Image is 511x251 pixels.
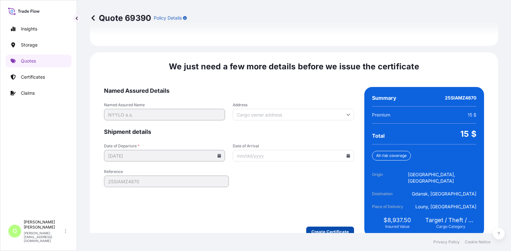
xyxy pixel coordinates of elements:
[104,102,225,108] span: Named Assured Name
[233,102,354,108] span: Address
[433,239,460,245] a: Privacy Policy
[104,87,354,95] span: Named Assured Details
[468,112,476,118] span: 15 $
[24,231,64,243] p: [PERSON_NAME][EMAIL_ADDRESS][DOMAIN_NAME]
[445,95,476,101] span: 25SIAMZ4870
[90,13,151,23] p: Quote 69390
[372,133,385,139] span: Total
[311,229,349,235] p: Create Certificate
[385,224,410,229] span: Insured Value
[5,39,72,51] a: Storage
[21,74,45,80] p: Certificates
[372,203,408,210] span: Place of Delivery
[21,58,36,64] p: Quotes
[372,171,408,184] span: Origin
[154,15,182,21] p: Policy Details
[21,90,35,96] p: Claims
[5,71,72,83] a: Certificates
[5,55,72,67] a: Quotes
[372,151,411,160] div: All risk coverage
[372,191,408,197] span: Destination
[384,216,411,224] span: $8,937.50
[104,169,229,174] span: Reference
[169,61,419,72] span: We just need a few more details before we issue the certificate
[372,112,390,118] span: Premium
[13,228,17,234] span: G
[372,95,396,101] span: Summary
[306,227,354,237] button: Create Certificate
[104,128,354,136] span: Shipment details
[21,26,37,32] p: Insights
[24,220,64,230] p: [PERSON_NAME] [PERSON_NAME]
[408,171,476,184] span: [GEOGRAPHIC_DATA], [GEOGRAPHIC_DATA]
[436,224,465,229] span: Cargo Category
[425,216,476,224] span: Target / Theft / Breakable
[21,42,38,48] p: Storage
[233,109,354,120] input: Cargo owner address
[104,150,225,161] input: mm/dd/yyyy
[412,191,476,197] span: Gdansk, [GEOGRAPHIC_DATA]
[415,203,476,210] span: Louny, [GEOGRAPHIC_DATA]
[104,176,229,187] input: Your internal reference
[104,143,225,149] span: Date of Departure
[5,22,72,35] a: Insights
[5,87,72,100] a: Claims
[233,143,354,149] span: Date of Arrival
[233,150,354,161] input: mm/dd/yyyy
[465,239,490,245] a: Cookie Notice
[460,129,476,139] span: 15 $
